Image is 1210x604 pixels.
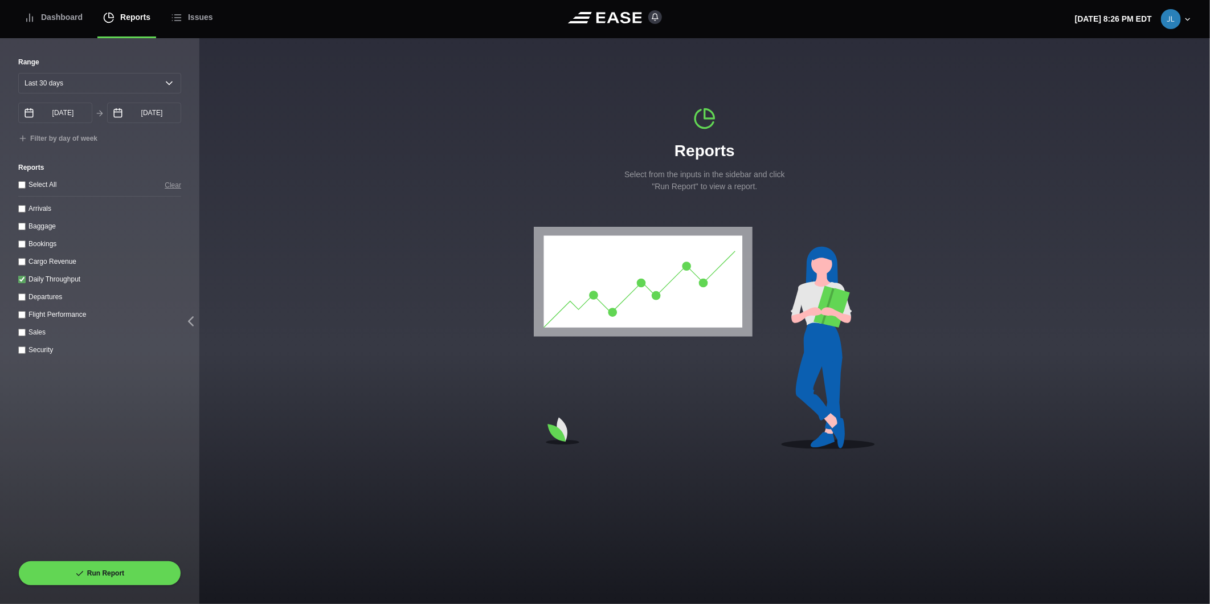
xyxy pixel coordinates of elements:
label: Baggage [28,222,56,230]
p: Select from the inputs in the sidebar and click "Run Report" to view a report. [619,169,790,193]
img: 53f407fb3ff95c172032ba983d01de88 [1161,9,1181,29]
label: Arrivals [28,205,51,213]
label: Daily Throughput [28,275,80,283]
label: Select All [28,181,56,189]
label: Departures [28,293,62,301]
button: Run Report [18,561,181,586]
p: [DATE] 8:26 PM EDT [1075,13,1152,25]
label: Cargo Revenue [28,258,76,266]
label: Range [18,57,181,67]
label: Bookings [28,240,56,248]
button: Filter by day of week [18,134,97,144]
label: Reports [18,162,181,173]
label: Security [28,346,53,354]
input: mm/dd/yyyy [18,103,92,123]
input: mm/dd/yyyy [107,103,181,123]
button: Clear [165,179,181,191]
label: Sales [28,328,46,336]
div: Reports [619,107,790,193]
h1: Reports [619,139,790,163]
label: Flight Performance [28,311,86,319]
